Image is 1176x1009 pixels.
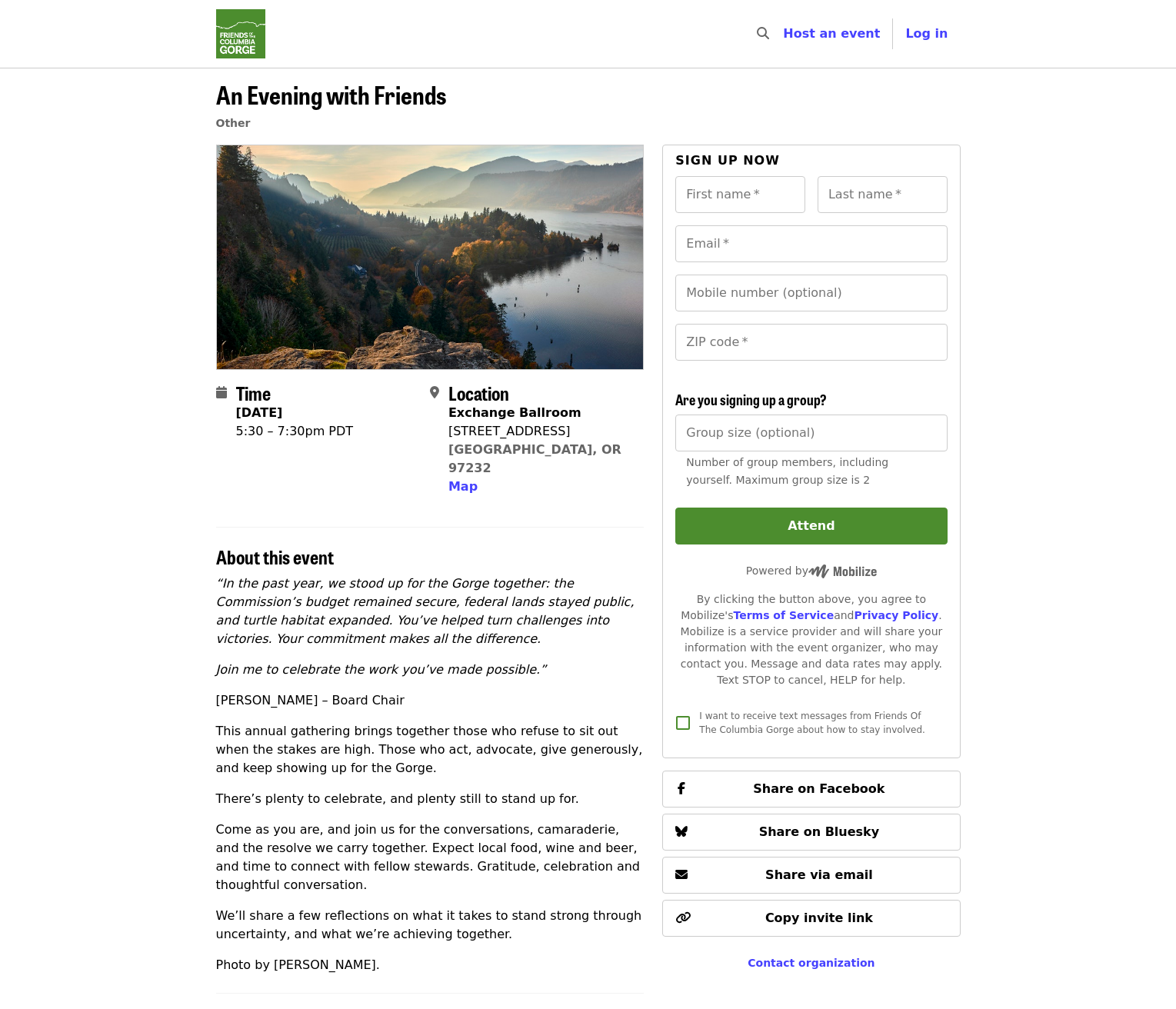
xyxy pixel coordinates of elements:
span: Location [448,379,509,406]
a: Terms of Service [733,609,834,621]
span: An Evening with Friends [216,76,446,112]
button: Map [448,478,478,496]
input: Search [778,15,791,52]
button: Copy invite link [662,900,960,937]
input: Last name [818,176,948,213]
span: Copy invite link [765,911,873,925]
div: [STREET_ADDRESS] [448,422,631,441]
span: Log in [905,26,948,41]
p: Come as you are, and join us for the conversations, camaraderie, and the resolve we carry togethe... [216,821,645,894]
span: Time [236,379,271,406]
em: “In the past year, we stood up for the Gorge together: the Commission’s budget remained secure, f... [216,576,635,646]
a: Host an event [783,26,880,41]
p: This annual gathering brings together those who refuse to sit out when the stakes are high. Those... [216,722,645,778]
span: Powered by [746,564,877,577]
button: Log in [893,18,960,49]
p: We’ll share a few reflections on what it takes to stand strong through uncertainty, and what we’r... [216,907,645,944]
img: Friends Of The Columbia Gorge - Home [216,9,265,58]
button: Attend [675,508,947,544]
button: Share on Bluesky [662,814,960,851]
p: [PERSON_NAME] – Board Chair [216,691,645,710]
input: First name [675,176,805,213]
span: Map [448,479,478,494]
i: search icon [757,26,769,41]
span: Number of group members, including yourself. Maximum group size is 2 [686,456,888,486]
span: Share on Bluesky [759,824,880,839]
span: Sign up now [675,153,780,168]
a: [GEOGRAPHIC_DATA], OR 97232 [448,442,621,475]
span: I want to receive text messages from Friends Of The Columbia Gorge about how to stay involved. [699,711,925,735]
img: Powered by Mobilize [808,564,877,578]
div: By clicking the button above, you agree to Mobilize's and . Mobilize is a service provider and wi... [675,591,947,688]
strong: [DATE] [236,405,283,420]
span: About this event [216,543,334,570]
p: Photo by [PERSON_NAME]. [216,956,645,974]
i: map-marker-alt icon [430,385,439,400]
img: An Evening with Friends organized by Friends Of The Columbia Gorge [217,145,644,368]
p: There’s plenty to celebrate, and plenty still to stand up for. [216,790,645,808]
a: Other [216,117,251,129]
span: Share on Facebook [753,781,884,796]
input: Mobile number (optional) [675,275,947,311]
span: Are you signing up a group? [675,389,827,409]
em: Join me to celebrate the work you’ve made possible.” [216,662,547,677]
a: Contact organization [748,957,875,969]
div: 5:30 – 7:30pm PDT [236,422,354,441]
strong: Exchange Ballroom [448,405,581,420]
button: Share via email [662,857,960,894]
button: Share on Facebook [662,771,960,808]
input: [object Object] [675,415,947,451]
input: ZIP code [675,324,947,361]
i: calendar icon [216,385,227,400]
input: Email [675,225,947,262]
span: Share via email [765,867,873,882]
a: Privacy Policy [854,609,938,621]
